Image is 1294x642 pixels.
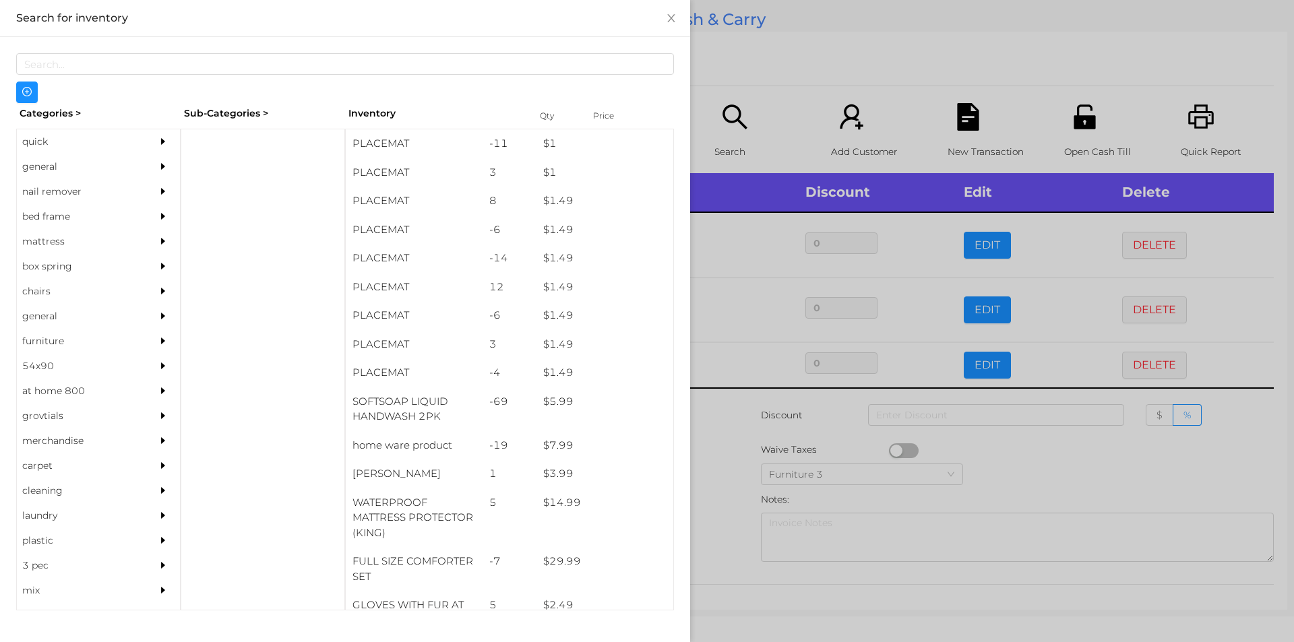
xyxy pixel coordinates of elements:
[17,304,140,329] div: general
[666,13,677,24] i: icon: close
[536,301,673,330] div: $ 1.49
[483,358,537,387] div: -4
[590,106,644,125] div: Price
[158,486,168,495] i: icon: caret-right
[158,261,168,271] i: icon: caret-right
[158,187,168,196] i: icon: caret-right
[158,511,168,520] i: icon: caret-right
[17,404,140,428] div: grovtials
[536,273,673,302] div: $ 1.49
[536,106,577,125] div: Qty
[483,330,537,359] div: 3
[536,459,673,488] div: $ 3.99
[483,459,537,488] div: 1
[17,503,140,528] div: laundry
[158,411,168,420] i: icon: caret-right
[483,591,537,620] div: 5
[17,279,140,304] div: chairs
[346,244,483,273] div: PLACEMAT
[17,428,140,453] div: merchandise
[483,187,537,216] div: 8
[158,286,168,296] i: icon: caret-right
[536,358,673,387] div: $ 1.49
[17,453,140,478] div: carpet
[346,330,483,359] div: PLACEMAT
[346,158,483,187] div: PLACEMAT
[17,528,140,553] div: plastic
[483,488,537,517] div: 5
[536,431,673,460] div: $ 7.99
[17,129,140,154] div: quick
[536,129,673,158] div: $ 1
[158,436,168,445] i: icon: caret-right
[158,336,168,346] i: icon: caret-right
[17,354,140,379] div: 54x90
[483,301,537,330] div: -6
[346,387,483,431] div: SOFTSOAP LIQUID HANDWASH 2PK
[346,431,483,460] div: home ware product
[536,387,673,416] div: $ 5.99
[483,244,537,273] div: -14
[158,212,168,221] i: icon: caret-right
[536,547,673,576] div: $ 29.99
[536,488,673,517] div: $ 14.99
[16,11,674,26] div: Search for inventory
[346,301,483,330] div: PLACEMAT
[158,386,168,395] i: icon: caret-right
[16,82,38,103] button: icon: plus-circle
[158,137,168,146] i: icon: caret-right
[483,387,537,416] div: -69
[16,103,181,124] div: Categories >
[17,204,140,229] div: bed frame
[483,431,537,460] div: -19
[483,273,537,302] div: 12
[158,236,168,246] i: icon: caret-right
[158,461,168,470] i: icon: caret-right
[346,129,483,158] div: PLACEMAT
[17,553,140,578] div: 3 pec
[158,585,168,595] i: icon: caret-right
[346,273,483,302] div: PLACEMAT
[158,311,168,321] i: icon: caret-right
[158,162,168,171] i: icon: caret-right
[536,216,673,245] div: $ 1.49
[17,603,140,628] div: appliances
[483,216,537,245] div: -6
[536,158,673,187] div: $ 1
[536,330,673,359] div: $ 1.49
[346,216,483,245] div: PLACEMAT
[17,478,140,503] div: cleaning
[181,103,345,124] div: Sub-Categories >
[346,358,483,387] div: PLACEMAT
[17,229,140,254] div: mattress
[346,488,483,548] div: WATERPROOF MATTRESS PROTECTOR (KING)
[483,547,537,576] div: -7
[16,53,674,75] input: Search...
[17,179,140,204] div: nail remover
[483,158,537,187] div: 3
[536,591,673,620] div: $ 2.49
[158,536,168,545] i: icon: caret-right
[158,560,168,570] i: icon: caret-right
[17,154,140,179] div: general
[17,329,140,354] div: furniture
[346,591,483,635] div: GLOVES WITH FUR AT WRIST
[348,106,523,121] div: Inventory
[17,578,140,603] div: mix
[346,459,483,488] div: [PERSON_NAME]
[536,187,673,216] div: $ 1.49
[346,187,483,216] div: PLACEMAT
[17,379,140,404] div: at home 800
[346,547,483,591] div: FULL SIZE COMFORTER SET
[536,244,673,273] div: $ 1.49
[483,129,537,158] div: -11
[158,361,168,371] i: icon: caret-right
[17,254,140,279] div: box spring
